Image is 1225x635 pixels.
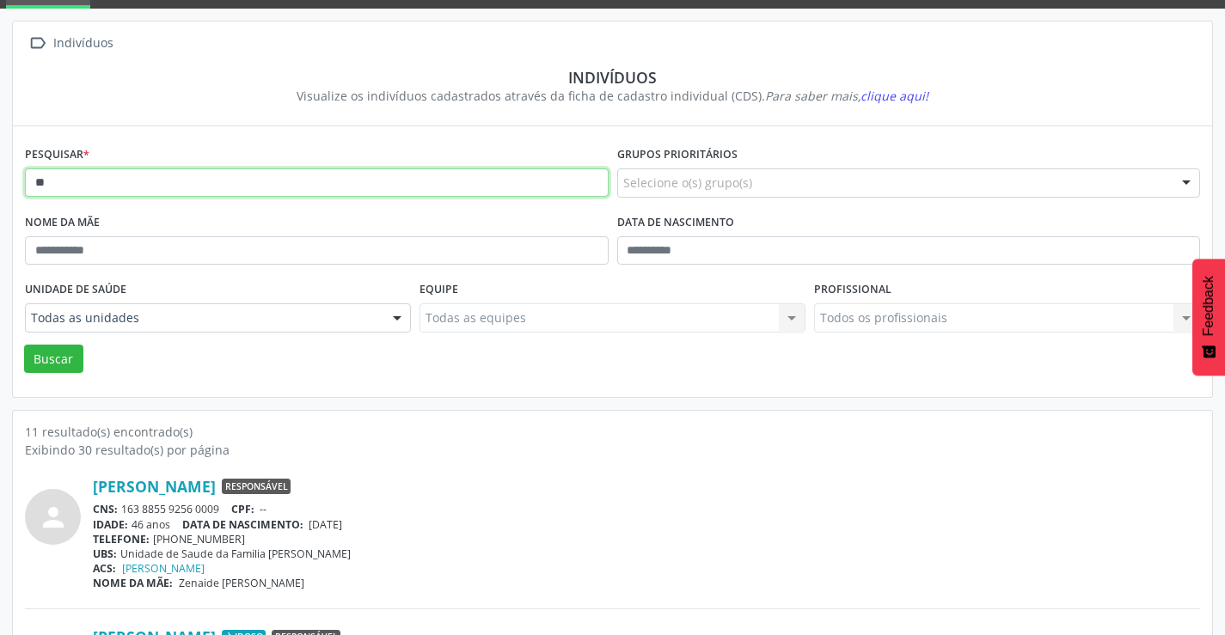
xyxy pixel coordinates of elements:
span: TELEFONE: [93,532,150,546]
span: IDADE: [93,517,128,532]
label: Pesquisar [25,142,89,168]
div: Exibindo 30 resultado(s) por página [25,441,1200,459]
label: Profissional [814,277,891,303]
button: Buscar [24,345,83,374]
div: Visualize os indivíduos cadastrados através da ficha de cadastro individual (CDS). [37,87,1188,105]
i: Para saber mais, [765,88,928,104]
span: [DATE] [309,517,342,532]
label: Unidade de saúde [25,277,126,303]
span: -- [260,502,266,516]
a:  Indivíduos [25,31,116,56]
span: Todas as unidades [31,309,376,327]
span: CNS: [93,502,118,516]
div: 46 anos [93,517,1200,532]
span: NOME DA MÃE: [93,576,173,590]
span: Selecione o(s) grupo(s) [623,174,752,192]
span: ACS: [93,561,116,576]
label: Nome da mãe [25,210,100,236]
span: UBS: [93,546,117,561]
label: Equipe [420,277,458,303]
a: [PERSON_NAME] [93,477,216,496]
button: Feedback - Mostrar pesquisa [1192,259,1225,376]
div: 11 resultado(s) encontrado(s) [25,423,1200,441]
label: Grupos prioritários [617,142,738,168]
span: Responsável [222,479,291,494]
span: clique aqui! [861,88,928,104]
div: [PHONE_NUMBER] [93,532,1200,546]
a: [PERSON_NAME] [122,561,205,576]
i:  [25,31,50,56]
span: Feedback [1201,276,1216,336]
div: Unidade de Saude da Familia [PERSON_NAME] [93,546,1200,561]
label: Data de nascimento [617,210,734,236]
div: Indivíduos [50,31,116,56]
span: Zenaide [PERSON_NAME] [179,576,304,590]
span: CPF: [231,502,254,516]
div: Indivíduos [37,68,1188,87]
span: DATA DE NASCIMENTO: [182,517,303,532]
i: person [38,502,69,533]
div: 163 8855 9256 0009 [93,502,1200,516]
